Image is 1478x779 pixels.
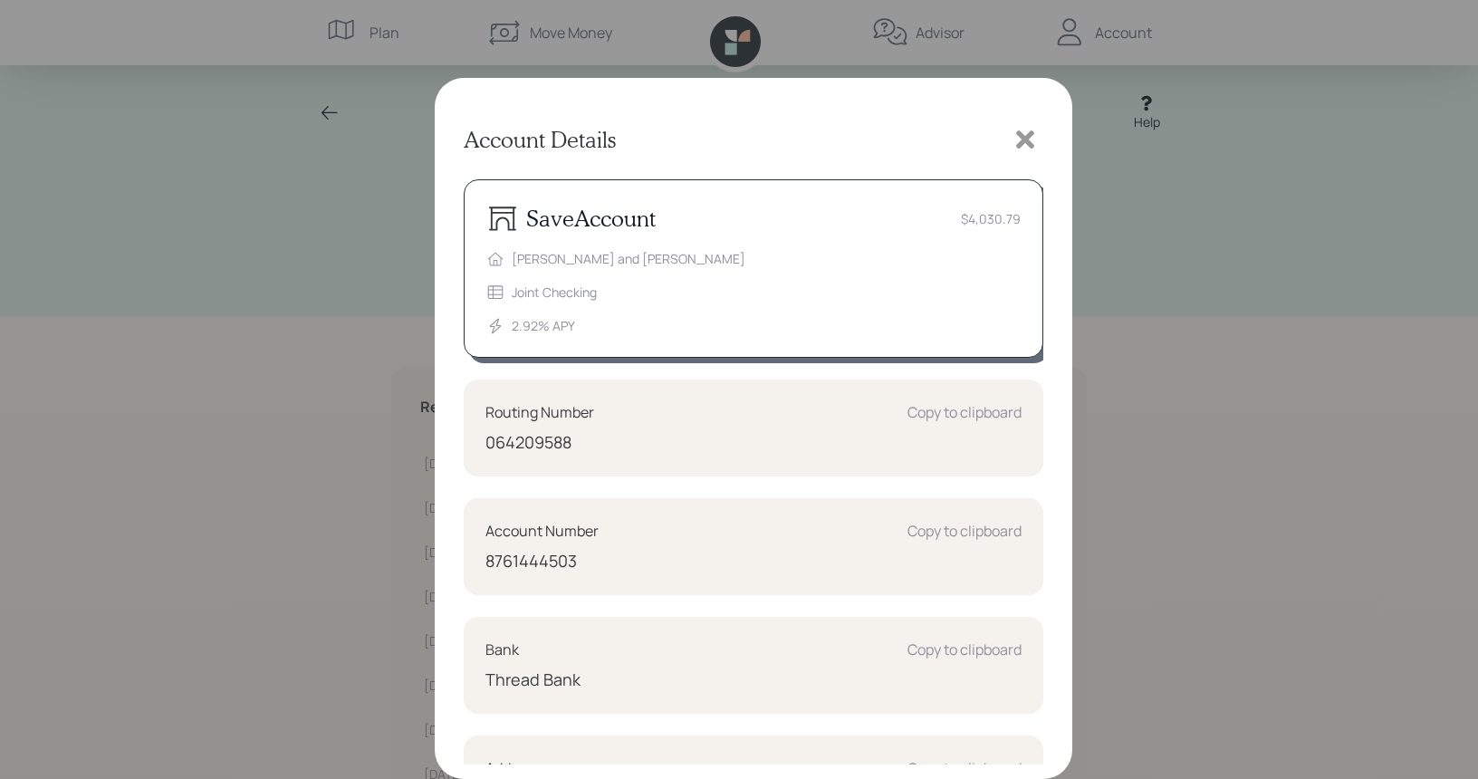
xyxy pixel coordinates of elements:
[464,127,616,153] h3: Account Details
[485,430,1022,455] div: 064209588
[907,639,1022,660] div: Copy to clipboard
[961,209,1021,228] div: $4,030.79
[907,757,1022,779] div: Copy to clipboard
[512,249,745,268] div: [PERSON_NAME] and [PERSON_NAME]
[485,520,599,542] div: Account Number
[485,668,1022,692] div: Thread Bank
[485,639,519,660] div: Bank
[485,401,594,423] div: Routing Number
[907,401,1022,423] div: Copy to clipboard
[512,316,575,335] div: 2.92 % APY
[485,757,539,779] div: Address
[512,283,597,302] div: Joint Checking
[485,549,1022,573] div: 8761444503
[526,206,656,232] h3: Save Account
[907,520,1022,542] div: Copy to clipboard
